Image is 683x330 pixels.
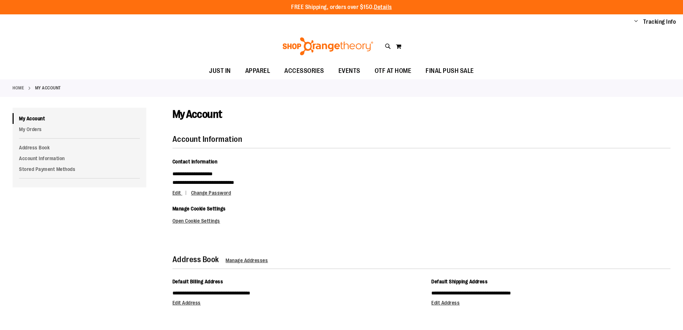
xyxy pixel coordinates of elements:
span: ACCESSORIES [284,63,324,79]
a: FINAL PUSH SALE [418,63,481,79]
a: Open Cookie Settings [172,218,220,224]
span: Manage Cookie Settings [172,206,226,212]
p: FREE Shipping, orders over $150. [291,3,392,11]
span: OTF AT HOME [375,63,412,79]
a: My Orders [13,124,146,135]
a: APPAREL [238,63,278,79]
span: My Account [172,108,222,120]
span: APPAREL [245,63,270,79]
a: JUST IN [202,63,238,79]
a: Manage Addresses [226,257,268,263]
a: EVENTS [331,63,367,79]
a: Change Password [191,190,231,196]
a: Home [13,85,24,91]
button: Account menu [634,18,638,25]
strong: My Account [35,85,61,91]
span: FINAL PUSH SALE [426,63,474,79]
span: Edit [172,190,181,196]
span: Default Shipping Address [431,279,488,284]
span: Contact Information [172,159,218,164]
span: Default Billing Address [172,279,223,284]
a: Details [374,4,392,10]
strong: Account Information [172,135,242,144]
a: Edit [172,190,190,196]
a: Account Information [13,153,146,164]
span: JUST IN [209,63,231,79]
a: Edit Address [172,300,201,306]
a: Address Book [13,142,146,153]
a: OTF AT HOME [367,63,419,79]
a: ACCESSORIES [277,63,331,79]
a: Tracking Info [643,18,676,26]
strong: Address Book [172,255,219,264]
a: My Account [13,113,146,124]
img: Shop Orangetheory [281,37,374,55]
span: EVENTS [338,63,360,79]
a: Stored Payment Methods [13,164,146,175]
a: Edit Address [431,300,460,306]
